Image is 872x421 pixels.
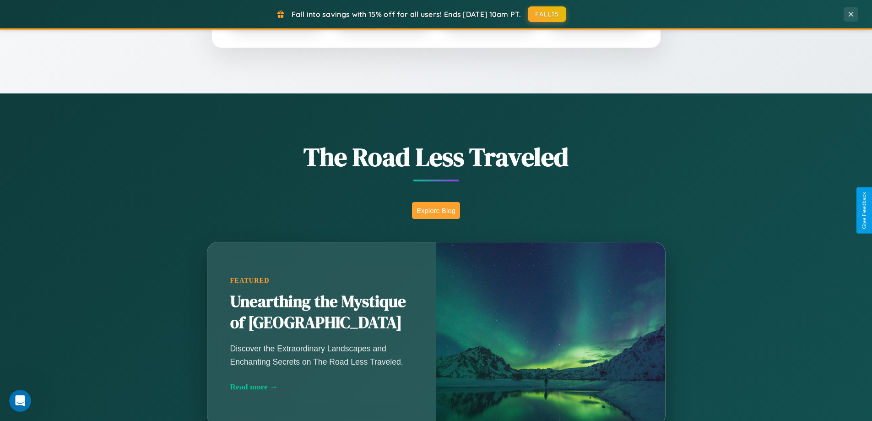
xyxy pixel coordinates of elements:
button: FALL15 [528,6,566,22]
p: Discover the Extraordinary Landscapes and Enchanting Secrets on The Road Less Traveled. [230,342,413,368]
span: Fall into savings with 15% off for all users! Ends [DATE] 10am PT. [292,10,521,19]
div: Read more → [230,382,413,392]
iframe: Intercom live chat [9,390,31,412]
div: Give Feedback [861,192,867,229]
div: Featured [230,277,413,284]
button: Explore Blog [412,202,460,219]
h2: Unearthing the Mystique of [GEOGRAPHIC_DATA] [230,291,413,334]
h1: The Road Less Traveled [162,139,711,175]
